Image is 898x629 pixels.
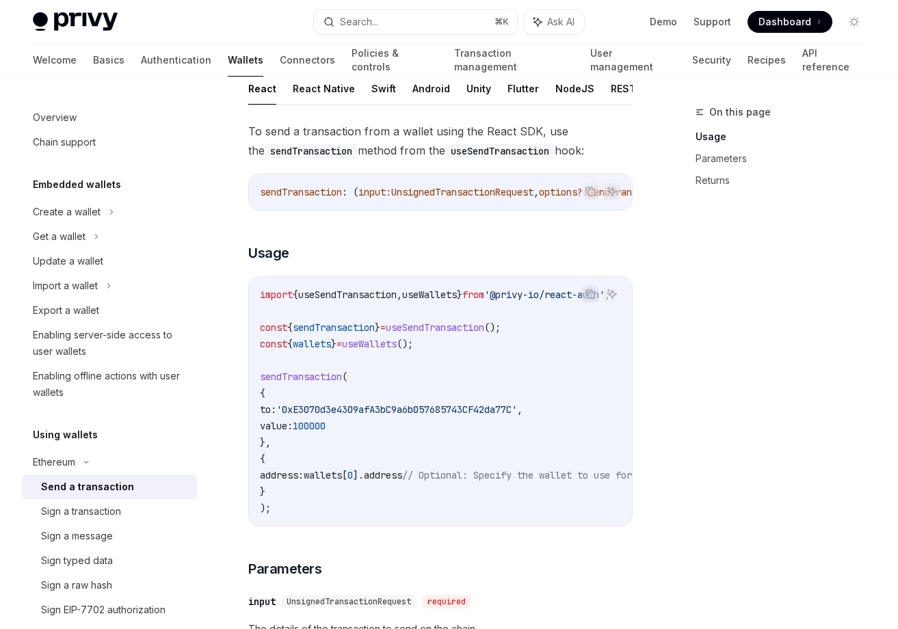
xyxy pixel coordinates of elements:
[577,186,588,198] span: ?:
[33,109,77,126] div: Overview
[33,228,85,245] div: Get a wallet
[484,321,501,334] span: ();
[260,420,293,432] span: value:
[539,186,577,198] span: options
[22,524,197,548] a: Sign a message
[41,577,112,593] div: Sign a raw hash
[41,479,134,495] div: Send a transaction
[293,321,375,334] span: sendTransaction
[603,183,621,200] button: Ask AI
[33,253,103,269] div: Update a wallet
[353,469,364,481] span: ].
[260,453,265,465] span: {
[314,10,517,34] button: Search...⌘K
[33,176,121,193] h5: Embedded wallets
[371,72,396,105] button: Swift
[397,289,402,301] span: ,
[248,595,276,608] div: input
[287,321,293,334] span: {
[445,144,555,159] code: useSendTransaction
[611,72,654,105] button: REST API
[650,15,677,29] a: Demo
[547,15,575,29] span: Ask AI
[265,144,358,159] code: sendTransaction
[33,278,98,294] div: Import a wallet
[93,44,124,77] a: Basics
[22,548,197,573] a: Sign typed data
[248,122,633,160] span: To send a transaction from a wallet using the React SDK, use the method from the hook:
[22,474,197,499] a: Send a transaction
[454,44,574,77] a: Transaction management
[692,44,731,77] a: Security
[696,126,876,148] a: Usage
[33,327,189,360] div: Enabling server-side access to user wallets
[22,573,197,598] a: Sign a raw hash
[340,14,378,30] div: Search...
[758,15,811,29] span: Dashboard
[22,298,197,323] a: Export a wallet
[581,183,599,200] button: Copy the contents from the code block
[33,134,96,150] div: Chain support
[22,598,197,622] a: Sign EIP-7702 authorization
[342,371,347,383] span: (
[41,552,113,569] div: Sign typed data
[457,289,462,301] span: }
[386,186,391,198] span: :
[280,44,335,77] a: Connectors
[41,503,121,520] div: Sign a transaction
[748,11,832,33] a: Dashboard
[248,559,321,578] span: Parameters
[141,44,211,77] a: Authentication
[352,44,438,77] a: Policies & controls
[228,44,263,77] a: Wallets
[260,469,304,481] span: address:
[802,44,865,77] a: API reference
[22,499,197,524] a: Sign a transaction
[33,204,101,220] div: Create a wallet
[260,387,265,399] span: {
[276,403,517,416] span: '0xE3070d3e4309afA3bC9a6b057685743CF42da77C'
[494,16,509,27] span: ⌘ K
[260,485,265,498] span: }
[342,186,358,198] span: : (
[260,403,276,416] span: to:
[358,186,386,198] span: input
[748,44,786,77] a: Recipes
[347,469,353,481] span: 0
[287,596,411,607] span: UnsignedTransactionRequest
[342,338,397,350] span: useWallets
[22,249,197,273] a: Update a wallet
[402,289,457,301] span: useWallets
[248,72,276,105] button: React
[260,186,342,198] span: sendTransaction
[41,528,113,544] div: Sign a message
[260,436,271,449] span: },
[260,371,342,383] span: sendTransaction
[336,338,342,350] span: =
[260,502,271,514] span: );
[331,338,336,350] span: }
[422,595,471,608] div: required
[293,72,355,105] button: React Native
[287,338,293,350] span: {
[304,469,342,481] span: wallets
[462,289,484,301] span: from
[298,289,397,301] span: useSendTransaction
[260,289,293,301] span: import
[507,72,539,105] button: Flutter
[293,289,298,301] span: {
[22,105,197,130] a: Overview
[22,364,197,405] a: Enabling offline actions with user wallets
[843,11,865,33] button: Toggle dark mode
[342,469,347,481] span: [
[533,186,539,198] span: ,
[603,285,621,303] button: Ask AI
[41,602,166,618] div: Sign EIP-7702 authorization
[466,72,491,105] button: Unity
[696,148,876,170] a: Parameters
[33,368,189,401] div: Enabling offline actions with user wallets
[33,454,75,470] div: Ethereum
[397,338,413,350] span: ();
[260,338,287,350] span: const
[555,72,594,105] button: NodeJS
